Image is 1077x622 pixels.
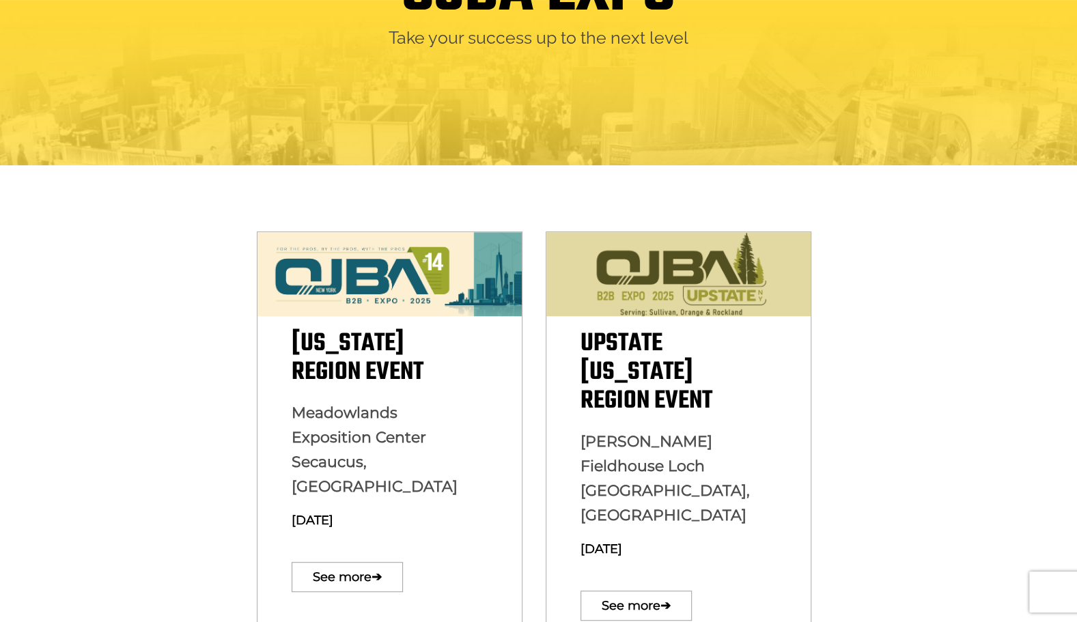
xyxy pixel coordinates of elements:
span: [DATE] [581,541,622,556]
a: See more➔ [292,562,403,592]
span: Upstate [US_STATE] Region Event [581,324,712,421]
span: Meadowlands Exposition Center Secaucus, [GEOGRAPHIC_DATA] [292,404,458,496]
h2: Take your success up to the next level [71,27,1007,49]
span: [DATE] [292,513,333,528]
span: [PERSON_NAME] Fieldhouse Loch [GEOGRAPHIC_DATA], [GEOGRAPHIC_DATA] [581,432,750,524]
span: ➔ [372,556,382,599]
span: [US_STATE] Region Event [292,324,423,392]
a: See more➔ [581,591,692,621]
